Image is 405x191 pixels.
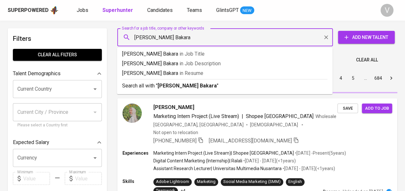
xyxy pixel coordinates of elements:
[179,51,205,57] span: in Job Title
[294,150,346,156] p: • [DATE] - Present ( 5 years )
[13,136,102,149] div: Expected Salary
[348,73,358,83] button: Go to page 5
[197,179,216,185] div: Marketing
[282,165,335,172] p: • [DATE] - [DATE] ( <1 years )
[216,6,254,14] a: GlintsGPT NEW
[246,113,313,119] span: Shopee [GEOGRAPHIC_DATA]
[13,67,102,80] div: Talent Demographics
[122,69,327,77] p: [PERSON_NAME] Bakara
[153,129,198,136] p: Not open to relocation
[8,5,59,15] a: Superpoweredapp logo
[77,7,88,13] span: Jobs
[153,165,282,172] p: Assistant Research Lecturer | Universitas Multimedia Nusantara
[147,6,174,14] a: Candidates
[23,172,50,185] input: Value
[337,104,358,114] button: Save
[77,6,90,14] a: Jobs
[122,82,327,90] p: Search all with " "
[343,33,390,41] span: Add New Talent
[365,105,389,112] span: Add to job
[13,49,102,61] button: Clear All filters
[153,158,242,164] p: Digital Content Marketing (Internship) | Ralali
[386,73,396,83] button: Go to next page
[153,104,194,111] span: [PERSON_NAME]
[75,172,102,185] input: Value
[315,114,336,119] span: Wholesale
[153,150,294,156] p: Marketing Intern Project (Live Stream) | Shopee [GEOGRAPHIC_DATA]
[153,138,197,144] span: [PHONE_NUMBER]
[8,7,49,14] div: Superpowered
[153,113,239,119] span: Marketing Intern Project (Live Stream)
[17,122,97,129] p: Please select a Country first
[209,138,292,144] span: [EMAIL_ADDRESS][DOMAIN_NAME]
[356,56,378,64] span: Clear All
[338,31,395,44] button: Add New Talent
[240,7,254,14] span: NEW
[322,33,331,42] button: Clear
[13,70,61,77] p: Talent Demographics
[250,122,299,128] span: [DEMOGRAPHIC_DATA]
[122,50,327,58] p: [PERSON_NAME] Bakara
[223,179,281,185] div: Social Media Marketing (SMM)
[153,122,244,128] div: [GEOGRAPHIC_DATA], [GEOGRAPHIC_DATA]
[242,158,296,164] p: • [DATE] - [DATE] ( <1 years )
[179,60,221,67] span: in Job Description
[91,85,100,94] button: Open
[13,139,49,146] p: Expected Salary
[341,105,355,112] span: Save
[13,33,102,44] h6: Filters
[288,179,302,185] div: English
[147,7,173,13] span: Candidates
[336,73,346,83] button: Go to page 4
[187,6,203,14] a: Teams
[91,153,100,162] button: Open
[353,54,381,66] button: Clear All
[286,73,397,83] nav: pagination navigation
[122,150,153,156] p: Experiences
[242,113,243,120] span: |
[187,7,202,13] span: Teams
[158,83,217,89] b: [PERSON_NAME] Bakara
[122,178,153,185] p: Skills
[216,7,239,13] span: GlintsGPT
[179,70,203,76] span: in Resume
[122,60,327,68] p: [PERSON_NAME] Bakara
[102,7,133,13] b: Superhunter
[362,104,392,114] button: Add to job
[156,179,189,185] div: Adobe Lightroom
[372,73,384,83] button: Go to page 684
[360,75,371,81] div: …
[102,6,134,14] a: Superhunter
[381,4,393,17] div: V
[122,104,142,123] img: 28a170dc9a5f8a3e3b5c495703f32679.jpg
[18,51,97,59] span: Clear All filters
[50,5,59,15] img: app logo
